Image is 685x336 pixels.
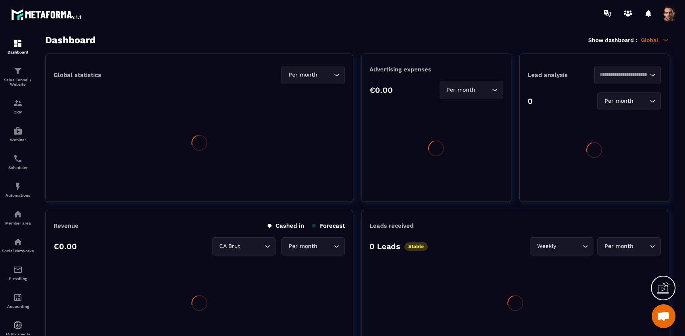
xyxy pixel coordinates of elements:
[13,38,23,48] img: formation
[2,78,34,86] p: Sales Funnel / Website
[588,37,637,43] p: Show dashboard :
[13,237,23,247] img: social-network
[2,304,34,309] p: Accounting
[2,259,34,287] a: emailemailE-mailing
[13,126,23,136] img: automations
[287,242,319,251] span: Per month
[319,71,332,79] input: Search for option
[440,81,503,99] div: Search for option
[54,71,101,79] p: Global statistics
[13,66,23,76] img: formation
[312,222,345,229] p: Forecast
[369,222,413,229] p: Leads received
[445,86,477,94] span: Per month
[242,242,262,251] input: Search for option
[369,242,400,251] p: 0 Leads
[2,33,34,60] a: formationformationDashboard
[2,110,34,114] p: CRM
[287,71,319,79] span: Per month
[2,231,34,259] a: social-networksocial-networkSocial Networks
[281,66,345,84] div: Search for option
[2,249,34,253] p: Social Networks
[13,154,23,163] img: scheduler
[2,176,34,204] a: automationsautomationsAutomations
[477,86,490,94] input: Search for option
[597,92,661,110] div: Search for option
[597,237,661,255] div: Search for option
[319,242,332,251] input: Search for option
[2,138,34,142] p: Webinar
[528,71,594,79] p: Lead analysis
[13,265,23,275] img: email
[54,242,77,251] p: €0.00
[2,204,34,231] a: automationsautomationsMember area
[54,222,78,229] p: Revenue
[2,221,34,225] p: Member area
[530,237,593,255] div: Search for option
[45,35,96,46] h3: Dashboard
[13,209,23,219] img: automations
[528,96,533,106] p: 0
[369,85,393,95] p: €0.00
[635,97,648,106] input: Search for option
[13,293,23,302] img: accountant
[217,242,242,251] span: CA Brut
[2,193,34,198] p: Automations
[558,242,580,251] input: Search for option
[2,92,34,120] a: formationformationCRM
[2,120,34,148] a: automationsautomationsWebinar
[635,242,648,251] input: Search for option
[603,242,635,251] span: Per month
[369,66,503,73] p: Advertising expenses
[268,222,304,229] p: Cashed in
[594,66,661,84] div: Search for option
[212,237,276,255] div: Search for option
[535,242,558,251] span: Weekly
[2,165,34,170] p: Scheduler
[13,182,23,191] img: automations
[11,7,82,21] img: logo
[13,98,23,108] img: formation
[281,237,345,255] div: Search for option
[2,276,34,281] p: E-mailing
[13,321,23,330] img: automations
[2,50,34,54] p: Dashboard
[2,287,34,315] a: accountantaccountantAccounting
[2,60,34,92] a: formationformationSales Funnel / Website
[404,242,428,251] p: Stable
[2,148,34,176] a: schedulerschedulerScheduler
[603,97,635,106] span: Per month
[641,36,669,44] p: Global
[599,71,648,79] input: Search for option
[652,304,675,328] a: Mở cuộc trò chuyện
